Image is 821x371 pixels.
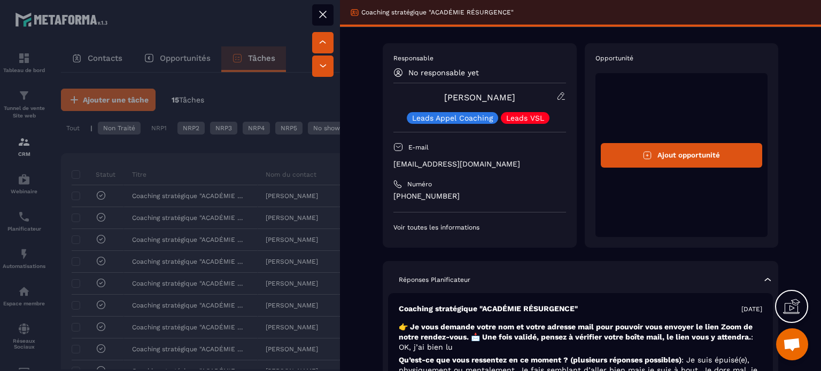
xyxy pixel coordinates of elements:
[408,68,479,77] p: No responsable yet
[506,114,544,122] p: Leads VSL
[393,191,566,201] p: [PHONE_NUMBER]
[361,8,514,17] p: Coaching stratégique "ACADÉMIE RÉSURGENCE"
[393,54,566,62] p: Responsable
[741,305,762,313] p: [DATE]
[399,322,762,352] p: 👉 Je vous demande votre nom et votre adresse mail pour pouvoir vous envoyer le lien Zoom de notre...
[407,180,432,188] p: Numéro
[444,92,515,102] a: [PERSON_NAME]
[412,114,493,122] p: Leads Appel Coaching
[399,304,578,314] p: Coaching stratégique "ACADÉMIE RÉSURGENCE"
[393,223,566,232] p: Voir toutes les informations
[601,143,763,168] button: Ajout opportunité
[408,143,429,152] p: E-mail
[399,275,470,284] p: Réponses Planificateur
[595,54,768,62] p: Opportunité
[393,159,566,169] p: [EMAIL_ADDRESS][DOMAIN_NAME]
[776,328,808,360] div: Ouvrir le chat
